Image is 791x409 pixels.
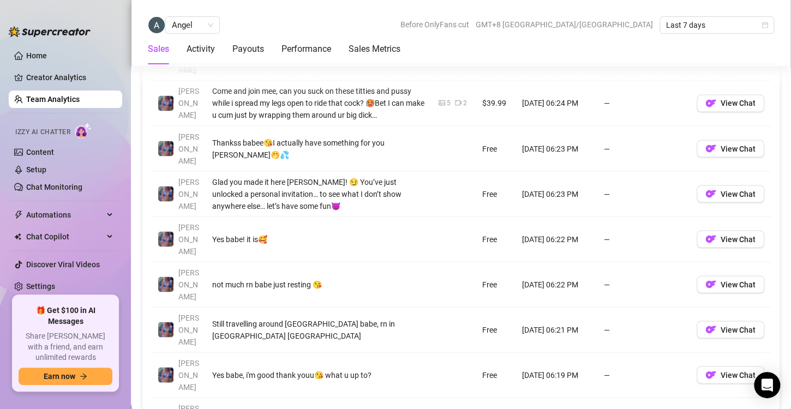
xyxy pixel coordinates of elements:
td: [DATE] 06:19 PM [516,352,597,398]
a: OFView Chat [697,373,764,382]
img: OF [705,143,716,154]
td: — [597,81,690,126]
img: OF [705,233,716,244]
a: OFView Chat [697,282,764,291]
span: [PERSON_NAME] [178,87,199,119]
button: Earn nowarrow-right [19,368,112,385]
img: logo-BBDzfeDw.svg [9,26,91,37]
div: Thankss babee😘I actually have something for you [PERSON_NAME]🤭💦 [212,136,426,160]
img: Angel [148,17,165,33]
span: calendar [762,22,768,28]
button: OFView Chat [697,366,764,383]
span: arrow-right [80,372,87,380]
span: View Chat [721,280,756,288]
td: Free [476,307,516,352]
button: OFView Chat [697,185,764,202]
a: OFView Chat [697,328,764,336]
td: [DATE] 06:22 PM [516,216,597,262]
td: Free [476,352,516,398]
td: — [597,352,690,398]
td: — [597,126,690,171]
span: Share [PERSON_NAME] with a friend, and earn unlimited rewards [19,331,112,363]
td: Free [476,216,516,262]
img: Jaylie [158,367,173,382]
div: Sales Metrics [349,43,400,56]
span: Angel [172,17,213,33]
div: Yes babe, i'm good thank youu😘 what u up to? [212,369,426,381]
img: Chat Copilot [14,233,21,240]
a: Content [26,148,54,157]
td: [DATE] 06:21 PM [516,307,597,352]
span: View Chat [721,144,756,153]
button: OFView Chat [697,275,764,293]
span: Izzy AI Chatter [15,127,70,137]
a: Setup [26,165,46,174]
div: Activity [187,43,215,56]
span: Automations [26,206,104,224]
span: [PERSON_NAME] [178,358,199,391]
img: OF [705,369,716,380]
a: Team Analytics [26,95,80,104]
img: Jaylie [158,141,173,156]
span: [PERSON_NAME] [178,313,199,346]
div: Sales [148,43,169,56]
div: not much rn babe just resting 😘 [212,278,426,290]
div: Glad you made it here [PERSON_NAME]! 😏 You’ve just unlocked a personal invitation… to see what I ... [212,176,426,212]
span: Earn now [44,372,75,381]
td: [DATE] 06:23 PM [516,126,597,171]
img: OF [705,324,716,335]
span: View Chat [721,370,756,379]
td: Free [476,126,516,171]
a: OFView Chat [697,101,764,110]
td: — [597,307,690,352]
span: View Chat [721,234,756,243]
img: AI Chatter [75,123,92,139]
span: View Chat [721,189,756,198]
span: Before OnlyFans cut [400,16,469,33]
span: [PERSON_NAME] [178,268,199,300]
div: Open Intercom Messenger [754,372,780,398]
button: OFView Chat [697,94,764,112]
a: Creator Analytics [26,69,113,86]
a: Chat Monitoring [26,183,82,191]
button: OFView Chat [697,321,764,338]
button: OFView Chat [697,230,764,248]
td: — [597,171,690,216]
div: Performance [281,43,331,56]
a: OFView Chat [697,237,764,246]
a: Discover Viral Videos [26,260,100,269]
span: video-camera [455,99,462,106]
img: OF [705,188,716,199]
span: Last 7 days [666,17,768,33]
span: GMT+8 [GEOGRAPHIC_DATA]/[GEOGRAPHIC_DATA] [476,16,653,33]
a: OFView Chat [697,192,764,201]
img: Jaylie [158,322,173,337]
td: — [597,262,690,307]
span: picture [439,99,445,106]
a: Settings [26,282,55,291]
a: OFView Chat [697,147,764,155]
span: View Chat [721,325,756,334]
div: Still travelling around [GEOGRAPHIC_DATA] babe, rn in [GEOGRAPHIC_DATA] [GEOGRAPHIC_DATA] [212,317,426,341]
span: [PERSON_NAME] [178,177,199,210]
a: Home [26,51,47,60]
img: OF [705,98,716,109]
td: Free [476,171,516,216]
img: OF [705,279,716,290]
span: Chat Copilot [26,228,104,245]
div: Yes babe! it is🥰 [212,233,426,245]
td: [DATE] 06:24 PM [516,81,597,126]
button: OFView Chat [697,140,764,157]
div: Come and join mee, can you suck on these titties and pussy while i spread my legs open to ride th... [212,85,426,121]
span: thunderbolt [14,210,23,219]
div: 2 [463,98,467,109]
span: 🎁 Get $100 in AI Messages [19,305,112,327]
img: Jaylie [158,186,173,201]
td: — [597,216,690,262]
img: Jaylie [158,95,173,111]
img: Jaylie [158,276,173,292]
td: [DATE] 06:23 PM [516,171,597,216]
td: [DATE] 06:22 PM [516,262,597,307]
span: [PERSON_NAME] [178,222,199,255]
div: Payouts [232,43,264,56]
